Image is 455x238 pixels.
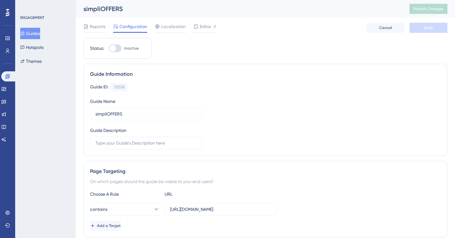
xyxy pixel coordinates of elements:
[90,83,108,91] div: Guide ID:
[20,42,44,53] button: Hotspots
[161,23,186,30] span: Localization
[124,46,139,51] span: Inactive
[83,4,394,13] div: simpliOFFERS
[95,140,197,146] input: Type your Guide’s Description here
[90,70,441,78] div: Guide Information
[90,127,126,134] div: Guide Description
[367,23,404,33] button: Cancel
[90,168,441,175] div: Page Targeting
[90,190,160,198] div: Choose A Rule
[424,25,433,30] span: Save
[90,178,441,185] div: On which pages should the guide be visible to your end users?
[20,28,40,39] button: Guides
[90,203,160,216] button: contains
[170,206,272,213] input: yourwebsite.com/path
[409,23,447,33] button: Save
[413,6,444,11] span: Publish Changes
[95,110,197,117] input: Type your Guide’s Name here
[97,223,121,228] span: Add a Target
[90,205,107,213] span: contains
[90,98,115,105] div: Guide Name
[90,45,104,52] div: Status:
[119,23,147,30] span: Configuration
[200,23,211,30] span: Editor
[20,15,44,20] div: ENGAGEMENT
[409,4,447,14] button: Publish Changes
[20,56,42,67] button: Themes
[165,190,234,198] div: URL
[379,25,392,30] span: Cancel
[90,221,121,231] button: Add a Target
[90,23,106,30] span: Reports
[114,85,125,90] div: 135558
